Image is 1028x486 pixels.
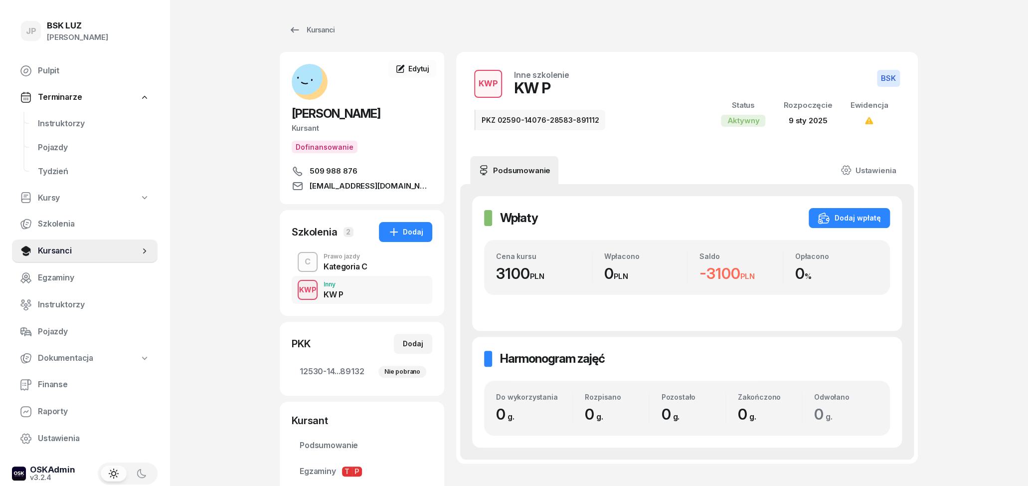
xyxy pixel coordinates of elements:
div: Ewidencja [850,99,888,112]
div: -3100 [699,264,783,283]
button: CPrawo jazdyKategoria C [292,248,432,276]
div: [PERSON_NAME] [47,31,108,44]
div: Kursant [292,122,432,135]
a: Edytuj [388,60,436,78]
div: KW P [514,79,569,97]
div: Dodaj [403,338,423,350]
div: Kursant [292,414,432,428]
span: Finanse [38,378,150,391]
div: Zakończono [738,393,802,401]
span: Raporty [38,405,150,418]
small: g. [826,412,833,422]
div: Prawo jazdy [324,253,367,259]
a: Pulpit [12,59,158,83]
span: [PERSON_NAME] [292,106,380,121]
a: Pojazdy [12,320,158,344]
div: 3100 [496,264,592,283]
span: Egzaminy [38,271,150,284]
span: Pojazdy [38,141,150,154]
button: C [298,252,318,272]
a: Dokumentacja [12,347,158,370]
span: Kursanci [38,244,140,257]
span: Dokumentacja [38,352,93,365]
a: 12530-14...89132Nie pobrano [292,360,432,384]
div: 0 [661,405,725,424]
a: Terminarze [12,86,158,109]
button: Dodaj [379,222,432,242]
span: Kursy [38,192,60,205]
span: Edytuj [408,64,429,73]
div: 0 [604,264,687,283]
small: g. [596,412,603,422]
div: v3.2.4 [30,474,75,481]
a: EgzaminyTP [292,460,432,484]
div: Kursanci [289,24,335,36]
div: Dodaj wpłatę [818,212,881,224]
small: g. [673,412,680,422]
div: Dodaj [388,226,423,238]
h2: Harmonogram zajęć [500,351,605,367]
span: Instruktorzy [38,117,150,130]
div: Inne szkolenie [514,71,569,79]
small: PLN [529,271,544,281]
span: Szkolenia [38,218,150,231]
span: Podsumowanie [300,439,424,452]
a: Raporty [12,400,158,424]
a: Kursanci [280,20,343,40]
div: PKK [292,337,311,351]
span: 0 [585,405,608,423]
div: KWP [295,283,321,296]
small: PLN [740,271,755,281]
span: Tydzień [38,165,150,178]
img: logo-xs-dark@2x.png [12,467,26,481]
button: Dofinansowanie [292,141,357,153]
div: Nie pobrano [378,366,426,378]
button: KWP [474,70,502,98]
div: KW P [324,290,343,298]
a: Tydzień [30,160,158,184]
h2: Wpłaty [500,210,538,226]
div: OSKAdmin [30,466,75,474]
button: KWPInnyKW P [292,276,432,304]
div: Rozpoczęcie [783,99,832,112]
div: Saldo [699,252,783,260]
span: Terminarze [38,91,82,104]
span: 2 [343,227,353,237]
a: [EMAIL_ADDRESS][DOMAIN_NAME] [292,180,432,192]
a: Kursanci [12,239,158,263]
small: % [804,271,811,281]
div: Odwołano [814,393,878,401]
div: Kategoria C [324,262,367,270]
div: KWP [475,75,502,92]
small: g. [749,412,756,422]
div: PKZ 02590-14076-28583-891112 [474,110,605,130]
button: KWP [298,280,318,300]
span: JP [26,27,36,35]
span: T [342,467,352,477]
span: Ustawienia [38,432,150,445]
div: Rozpisano [585,393,649,401]
span: Egzaminy [300,465,424,478]
a: Instruktorzy [12,293,158,317]
a: Instruktorzy [30,112,158,136]
a: Egzaminy [12,266,158,290]
div: BSK LUZ [47,21,108,30]
div: C [301,253,315,270]
div: Do wykorzystania [496,393,572,401]
small: PLN [613,271,628,281]
a: Szkolenia [12,212,158,236]
div: Cena kursu [496,252,592,260]
span: P [352,467,362,477]
button: BSK [877,70,900,87]
a: Kursy [12,187,158,210]
small: g. [508,412,514,422]
span: 0 [496,405,519,423]
div: Pozostało [661,393,725,401]
div: Opłacono [795,252,878,260]
div: 0 [795,264,878,283]
a: Pojazdy [30,136,158,160]
a: Ustawienia [12,427,158,451]
span: Pulpit [38,64,150,77]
